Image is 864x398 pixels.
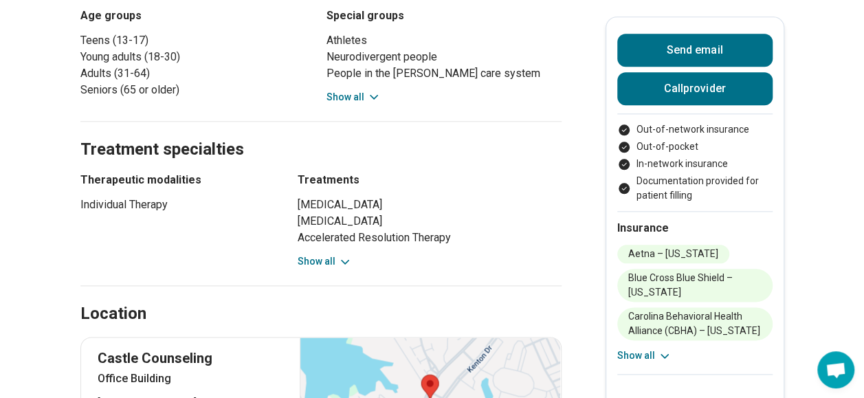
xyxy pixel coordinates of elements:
[617,220,773,236] h2: Insurance
[617,157,773,171] li: In-network insurance
[80,82,315,98] li: Seniors (65 or older)
[298,213,562,230] li: [MEDICAL_DATA]
[617,140,773,154] li: Out-of-pocket
[98,349,284,368] p: Castle Counseling
[617,174,773,203] li: Documentation provided for patient filling
[617,307,773,340] li: Carolina Behavioral Health Alliance (CBHA) – [US_STATE]
[617,245,729,263] li: Aetna – [US_STATE]
[617,269,773,302] li: Blue Cross Blue Shield – [US_STATE]
[617,72,773,105] button: Callprovider
[298,254,352,269] button: Show all
[617,122,773,137] li: Out-of-network insurance
[80,65,315,82] li: Adults (31-64)
[80,197,273,213] li: Individual Therapy
[326,32,562,49] li: Athletes
[80,302,146,326] h2: Location
[98,371,284,387] p: Office Building
[298,230,562,246] li: Accelerated Resolution Therapy
[80,8,315,24] h3: Age groups
[80,32,315,49] li: Teens (13-17)
[80,105,562,162] h2: Treatment specialties
[326,8,562,24] h3: Special groups
[617,122,773,203] ul: Payment options
[298,197,562,213] li: [MEDICAL_DATA]
[80,172,273,188] h3: Therapeutic modalities
[817,351,854,388] div: Open chat
[617,349,672,363] button: Show all
[80,49,315,65] li: Young adults (18-30)
[326,65,562,82] li: People in the [PERSON_NAME] care system
[617,34,773,67] button: Send email
[326,49,562,65] li: Neurodivergent people
[326,90,381,104] button: Show all
[298,172,562,188] h3: Treatments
